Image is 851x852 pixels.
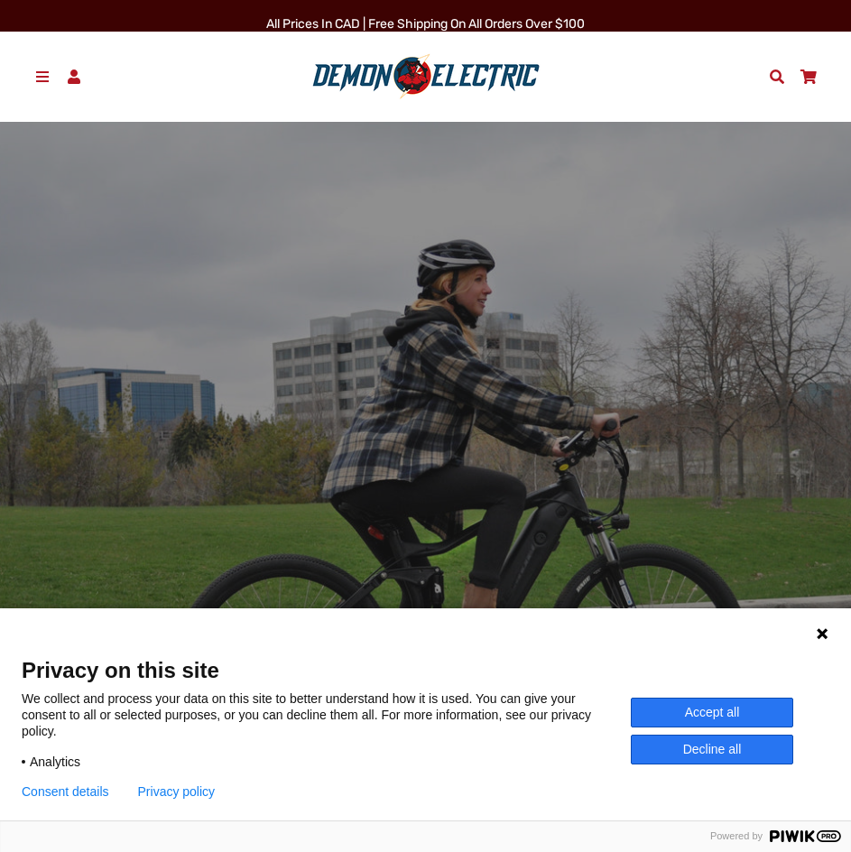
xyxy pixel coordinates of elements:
img: Demon Electric logo [306,53,546,100]
button: Accept all [631,698,793,727]
button: Consent details [22,784,109,799]
span: All Prices in CAD | Free shipping on all orders over $100 [266,16,585,32]
p: We collect and process your data on this site to better understand how it is used. You can give y... [22,690,631,739]
span: Powered by [703,830,770,842]
a: Privacy policy [138,784,216,799]
span: Privacy on this site [22,657,829,683]
span: Analytics [30,754,80,770]
button: Decline all [631,735,793,764]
